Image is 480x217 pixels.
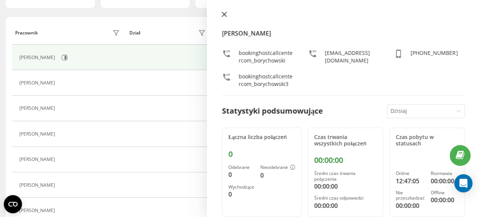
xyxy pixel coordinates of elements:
div: Średni czas trwania połączenia [314,171,377,182]
div: 00:00:00 [396,201,425,210]
div: Nie przeszkadzać [396,190,425,201]
div: [PERSON_NAME] [19,55,57,60]
div: Czas trwania wszystkich połączeń [314,134,377,147]
div: Dział [129,30,140,36]
div: [PERSON_NAME] [19,183,57,188]
div: bookinghostcallcentercom_borychowski3 [239,73,293,88]
div: Open Intercom Messenger [454,174,472,192]
div: Pracownik [15,30,38,36]
div: Statystyki podsumowujące [222,105,323,117]
div: Offline [431,190,458,195]
div: bookinghostcallcentercom_borychowski [239,49,293,64]
button: Open CMP widget [4,195,22,213]
div: 00:00:00 [431,195,458,205]
div: [PHONE_NUMBER] [411,49,458,64]
div: Czas pobytu w statusach [396,134,458,147]
div: [PERSON_NAME] [19,131,57,137]
div: 0 [260,171,295,180]
div: Nieodebrane [260,165,295,171]
div: Rozmawia [431,171,458,176]
div: 00:00:00 [314,156,377,165]
div: 00:00:00 [431,176,458,186]
div: 12:47:05 [396,176,425,186]
div: 0 [228,190,254,199]
div: Średni czas odpowiedzi [314,195,377,201]
div: [PERSON_NAME] [19,157,57,162]
div: [PERSON_NAME] [19,106,57,111]
div: Online [396,171,425,176]
div: 0 [228,170,254,179]
div: Wychodzące [228,184,254,190]
h4: [PERSON_NAME] [222,29,465,38]
div: [PERSON_NAME] [19,208,57,213]
div: 0 [228,150,295,159]
div: [PERSON_NAME] [19,80,57,86]
div: 00:00:00 [314,182,377,191]
div: [EMAIL_ADDRESS][DOMAIN_NAME] [325,49,379,64]
div: Odebrane [228,165,254,170]
div: 00:00:00 [314,201,377,210]
div: Łączna liczba połączeń [228,134,295,141]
